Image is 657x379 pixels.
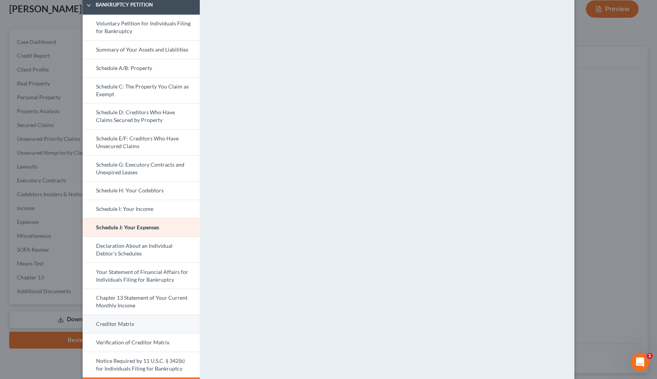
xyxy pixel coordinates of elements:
[83,218,200,237] a: Schedule J: Your Expenses
[83,181,200,200] a: Schedule H: Your Codebtors
[83,289,200,315] a: Chapter 13 Statement of Your Current Monthly Income
[92,1,201,9] span: Bankruptcy Petition
[83,40,200,59] a: Summary of Your Assets and Liabilities
[83,200,200,218] a: Schedule I: Your Income
[83,237,200,263] a: Declaration About an Individual Debtor's Schedules
[83,333,200,352] a: Verification of Creditor Matrix
[83,315,200,333] a: Creditor Matrix
[83,59,200,77] a: Schedule A/B: Property
[83,77,200,104] a: Schedule C: The Property You Claim as Exempt
[647,353,653,359] span: 1
[83,155,200,181] a: Schedule G: Executory Contracts and Unexpired Leases
[226,15,556,322] iframe: <object ng-attr-data='[URL][DOMAIN_NAME]' type='application/pdf' width='100%' height='800px'></ob...
[631,353,649,371] iframe: Intercom live chat
[83,103,200,129] a: Schedule D: Creditors Who Have Claims Secured by Property
[83,15,200,40] a: Voluntary Petition for Individuals Filing for Bankruptcy
[83,129,200,155] a: Schedule E/F: Creditors Who Have Unsecured Claims
[83,262,200,289] a: Your Statement of Financial Affairs for Individuals Filing for Bankruptcy
[83,352,200,378] a: Notice Required by 11 U.S.C. § 342(b) for Individuals Filing for Bankruptcy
